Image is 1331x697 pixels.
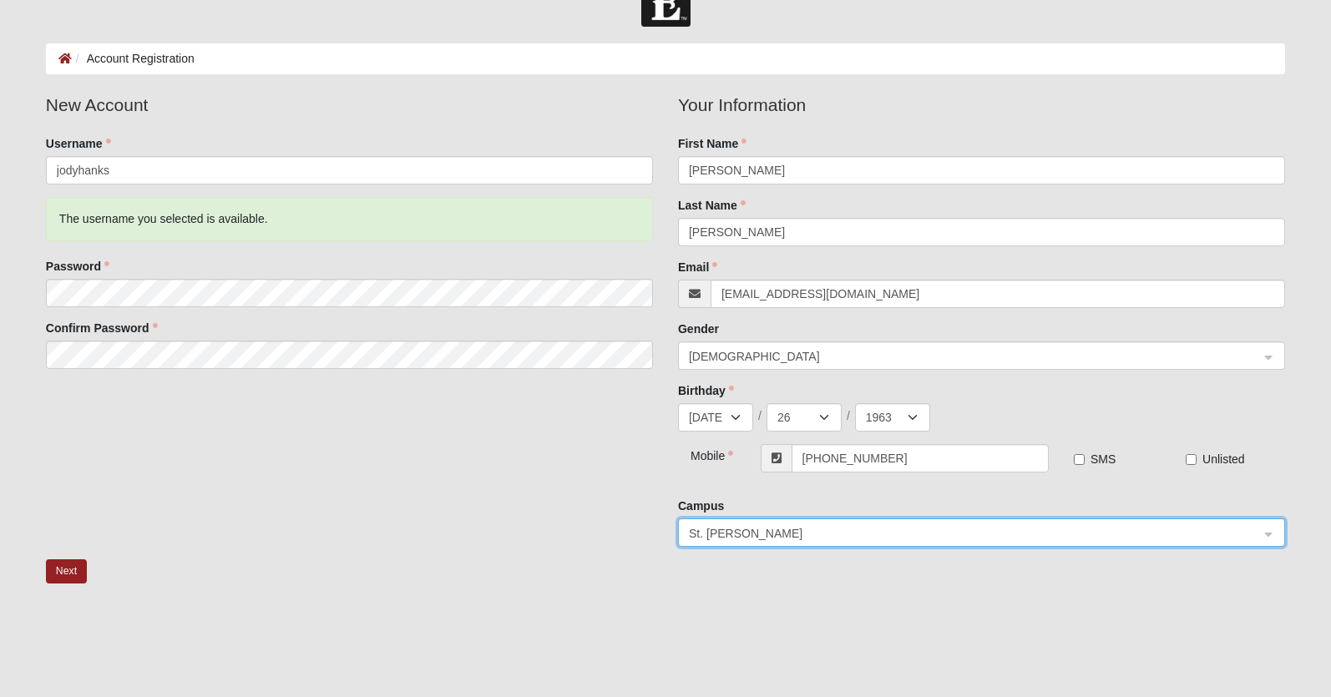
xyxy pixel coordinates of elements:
[678,497,724,514] label: Campus
[46,135,111,152] label: Username
[72,50,195,68] li: Account Registration
[678,259,717,275] label: Email
[46,92,653,119] legend: New Account
[1074,454,1085,465] input: SMS
[46,559,87,583] button: Next
[46,320,158,336] label: Confirm Password
[689,347,1259,366] span: Male
[1186,454,1197,465] input: Unlisted
[46,258,109,275] label: Password
[1091,452,1116,466] span: SMS
[678,321,719,337] label: Gender
[689,524,1244,543] span: St. Johns
[678,135,746,152] label: First Name
[678,444,729,464] div: Mobile
[1202,452,1245,466] span: Unlisted
[678,197,746,214] label: Last Name
[46,197,653,241] div: The username you selected is available.
[678,382,734,399] label: Birthday
[678,92,1285,119] legend: Your Information
[758,407,762,424] span: /
[847,407,850,424] span: /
